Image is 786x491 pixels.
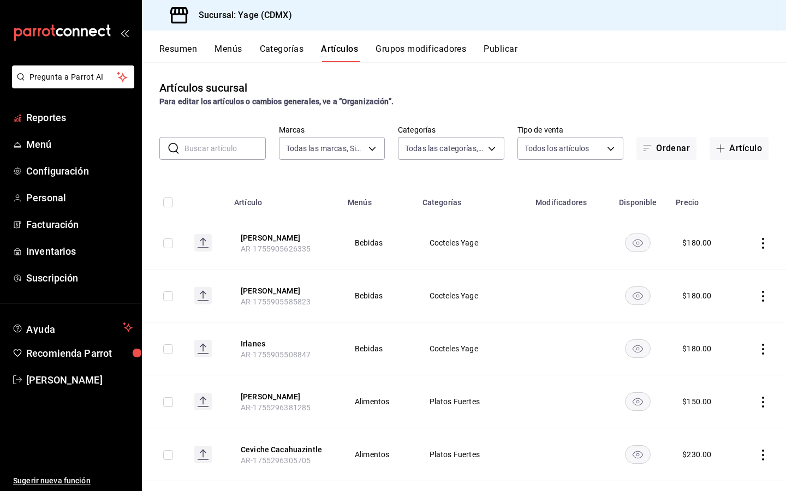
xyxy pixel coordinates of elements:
button: Menús [215,44,242,62]
span: Platos Fuertes [430,451,515,458]
span: Alimentos [355,398,402,405]
div: $ 180.00 [682,343,711,354]
span: AR-1755905626335 [241,244,311,253]
span: Reportes [26,110,133,125]
div: navigation tabs [159,44,786,62]
strong: Para editar los artículos o cambios generales, ve a “Organización”. [159,97,394,106]
button: actions [758,450,769,460]
span: AR-1755296381285 [241,403,311,412]
span: Personal [26,190,133,205]
span: Suscripción [26,271,133,285]
span: Ayuda [26,321,118,334]
span: Bebidas [355,345,402,352]
button: Artículos [321,44,358,62]
span: Bebidas [355,292,402,300]
span: AR-1755905508847 [241,350,311,359]
th: Disponible [607,182,670,217]
div: $ 180.00 [682,237,711,248]
span: Todos los artículos [525,143,589,154]
button: edit-product-location [241,391,328,402]
button: edit-product-location [241,232,328,243]
span: Cocteles Yage [430,292,515,300]
th: Menús [341,182,416,217]
span: Platos Fuertes [430,398,515,405]
button: Pregunta a Parrot AI [12,65,134,88]
span: Recomienda Parrot [26,346,133,361]
div: Artículos sucursal [159,80,247,96]
label: Marcas [279,126,385,134]
button: Grupos modificadores [376,44,466,62]
span: AR-1755296305705 [241,456,311,465]
span: Configuración [26,164,133,178]
span: Inventarios [26,244,133,259]
button: availability-product [625,339,651,358]
button: actions [758,291,769,302]
span: Todas las categorías, Sin categoría [405,143,484,154]
input: Buscar artículo [184,137,266,159]
span: Alimentos [355,451,402,458]
button: availability-product [625,233,651,252]
button: Publicar [484,44,517,62]
span: Facturación [26,217,133,232]
button: open_drawer_menu [120,28,129,37]
span: Bebidas [355,239,402,247]
h3: Sucursal: Yage (CDMX) [190,9,292,22]
button: actions [758,238,769,249]
button: edit-product-location [241,338,328,349]
span: [PERSON_NAME] [26,373,133,387]
div: $ 180.00 [682,290,711,301]
button: availability-product [625,392,651,411]
div: $ 150.00 [682,396,711,407]
span: Menú [26,137,133,152]
a: Pregunta a Parrot AI [8,79,134,91]
th: Modificadores [529,182,606,217]
button: Categorías [260,44,304,62]
button: Ordenar [636,137,696,160]
span: Pregunta a Parrot AI [29,71,117,83]
button: Artículo [710,137,769,160]
span: Todas las marcas, Sin marca [286,143,365,154]
button: edit-product-location [241,285,328,296]
button: actions [758,397,769,408]
span: Cocteles Yage [430,345,515,352]
label: Tipo de venta [517,126,624,134]
th: Artículo [228,182,341,217]
button: edit-product-location [241,444,328,455]
div: $ 230.00 [682,449,711,460]
span: Sugerir nueva función [13,475,133,487]
label: Categorías [398,126,504,134]
button: availability-product [625,286,651,305]
th: Categorías [416,182,529,217]
button: availability-product [625,445,651,464]
button: Resumen [159,44,197,62]
button: actions [758,344,769,355]
th: Precio [669,182,736,217]
span: Cocteles Yage [430,239,515,247]
span: AR-1755905585823 [241,297,311,306]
